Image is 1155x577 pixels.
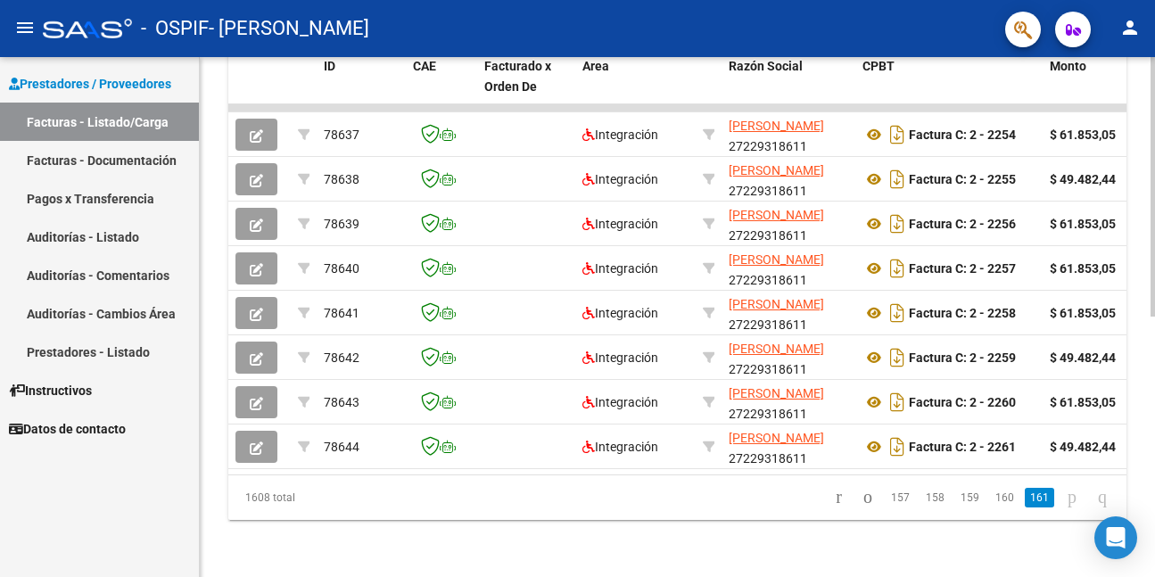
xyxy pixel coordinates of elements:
[883,482,918,513] li: page 157
[324,172,359,186] span: 78638
[582,440,658,454] span: Integración
[729,205,848,243] div: 27229318611
[9,381,92,400] span: Instructivos
[886,488,915,507] a: 157
[9,74,171,94] span: Prestadores / Proveedores
[729,59,803,73] span: Razón Social
[484,59,551,94] span: Facturado x Orden De
[324,217,359,231] span: 78639
[886,210,909,238] i: Descargar documento
[1050,59,1086,73] span: Monto
[406,47,477,126] datatable-header-cell: CAE
[855,488,880,507] a: go to previous page
[582,217,658,231] span: Integración
[886,433,909,461] i: Descargar documento
[228,475,405,520] div: 1608 total
[324,306,359,320] span: 78641
[1050,306,1116,320] strong: $ 61.853,05
[953,482,987,513] li: page 159
[141,9,209,48] span: - OSPIF
[582,172,658,186] span: Integración
[729,342,824,356] span: [PERSON_NAME]
[729,431,824,445] span: [PERSON_NAME]
[722,47,855,126] datatable-header-cell: Razón Social
[729,208,824,222] span: [PERSON_NAME]
[1043,47,1150,126] datatable-header-cell: Monto
[575,47,696,126] datatable-header-cell: Area
[955,488,985,507] a: 159
[1050,350,1116,365] strong: $ 49.482,44
[324,350,359,365] span: 78642
[729,297,824,311] span: [PERSON_NAME]
[1050,217,1116,231] strong: $ 61.853,05
[9,419,126,439] span: Datos de contacto
[582,261,658,276] span: Integración
[987,482,1022,513] li: page 160
[317,47,406,126] datatable-header-cell: ID
[324,261,359,276] span: 78640
[1050,440,1116,454] strong: $ 49.482,44
[909,395,1016,409] strong: Factura C: 2 - 2260
[1050,128,1116,142] strong: $ 61.853,05
[1050,395,1116,409] strong: $ 61.853,05
[729,386,824,400] span: [PERSON_NAME]
[909,306,1016,320] strong: Factura C: 2 - 2258
[886,254,909,283] i: Descargar documento
[14,17,36,38] mat-icon: menu
[920,488,950,507] a: 158
[582,306,658,320] span: Integración
[729,119,824,133] span: [PERSON_NAME]
[1022,482,1057,513] li: page 161
[729,116,848,153] div: 27229318611
[1060,488,1085,507] a: go to next page
[886,165,909,194] i: Descargar documento
[324,440,359,454] span: 78644
[729,252,824,267] span: [PERSON_NAME]
[729,250,848,287] div: 27229318611
[918,482,953,513] li: page 158
[990,488,1019,507] a: 160
[855,47,1043,126] datatable-header-cell: CPBT
[909,261,1016,276] strong: Factura C: 2 - 2257
[909,128,1016,142] strong: Factura C: 2 - 2254
[1050,261,1116,276] strong: $ 61.853,05
[1050,172,1116,186] strong: $ 49.482,44
[909,217,1016,231] strong: Factura C: 2 - 2256
[324,59,335,73] span: ID
[828,488,850,507] a: go to first page
[1119,17,1141,38] mat-icon: person
[582,350,658,365] span: Integración
[413,59,436,73] span: CAE
[909,350,1016,365] strong: Factura C: 2 - 2259
[886,299,909,327] i: Descargar documento
[582,395,658,409] span: Integración
[909,172,1016,186] strong: Factura C: 2 - 2255
[1094,516,1137,559] div: Open Intercom Messenger
[729,163,824,177] span: [PERSON_NAME]
[886,343,909,372] i: Descargar documento
[886,388,909,416] i: Descargar documento
[324,128,359,142] span: 78637
[729,383,848,421] div: 27229318611
[729,428,848,466] div: 27229318611
[209,9,369,48] span: - [PERSON_NAME]
[1090,488,1115,507] a: go to last page
[582,59,609,73] span: Area
[324,395,359,409] span: 78643
[862,59,895,73] span: CPBT
[886,120,909,149] i: Descargar documento
[1025,488,1054,507] a: 161
[729,161,848,198] div: 27229318611
[477,47,575,126] datatable-header-cell: Facturado x Orden De
[729,339,848,376] div: 27229318611
[909,440,1016,454] strong: Factura C: 2 - 2261
[582,128,658,142] span: Integración
[729,294,848,332] div: 27229318611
